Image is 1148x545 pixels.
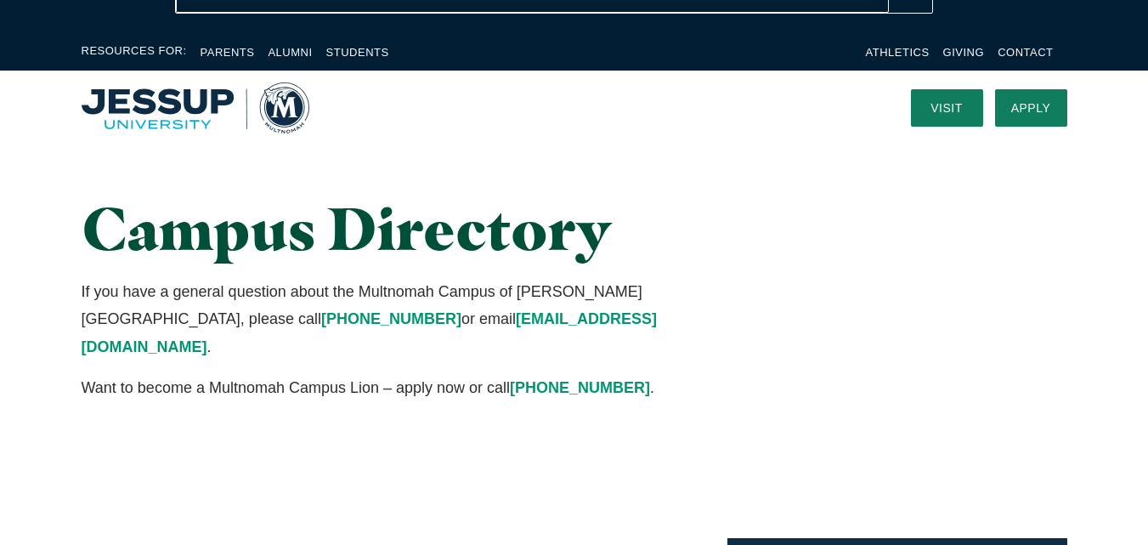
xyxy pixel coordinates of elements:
a: Visit [911,89,983,127]
a: [EMAIL_ADDRESS][DOMAIN_NAME] [82,310,657,355]
p: If you have a general question about the Multnomah Campus of [PERSON_NAME][GEOGRAPHIC_DATA], plea... [82,278,728,360]
a: Students [326,46,389,59]
a: Alumni [268,46,312,59]
img: Multnomah University Logo [82,82,309,133]
h1: Campus Directory [82,196,728,261]
a: Athletics [866,46,930,59]
a: Contact [998,46,1053,59]
a: [PHONE_NUMBER] [321,310,461,327]
a: Home [82,82,309,133]
a: Parents [201,46,255,59]
a: Apply [995,89,1067,127]
p: Want to become a Multnomah Campus Lion – apply now or call . [82,374,728,401]
span: Resources For: [82,43,187,62]
a: Giving [943,46,985,59]
a: [PHONE_NUMBER] [510,379,650,396]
